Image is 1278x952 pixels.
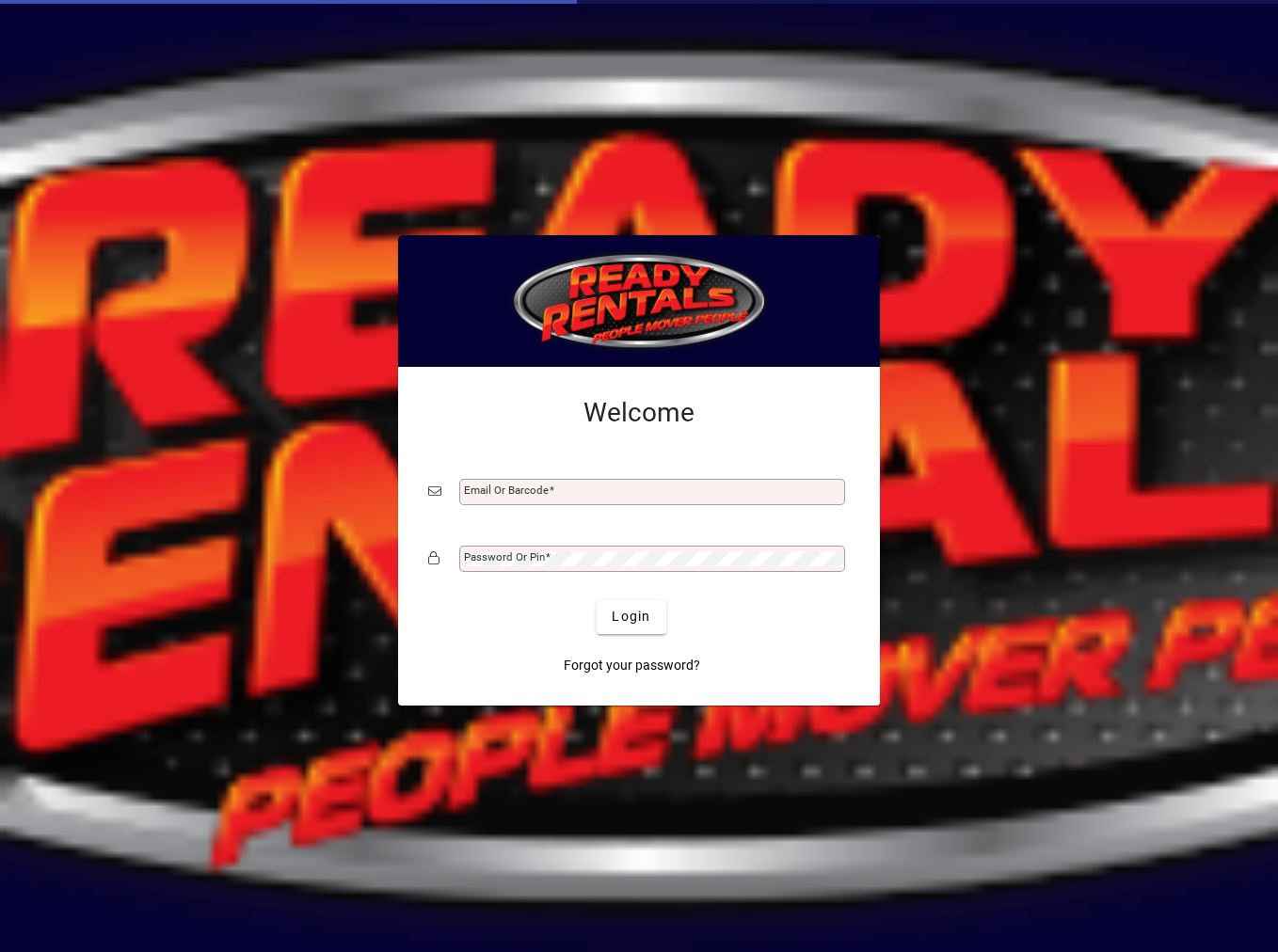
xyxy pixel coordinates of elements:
span: Login [612,607,650,627]
span: Forgot your password? [564,656,700,675]
mat-label: Password or Pin [464,550,545,563]
h2: Welcome [428,397,850,429]
a: Forgot your password? [556,649,708,683]
button: Login [597,600,665,634]
mat-label: Email or Barcode [464,484,549,497]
